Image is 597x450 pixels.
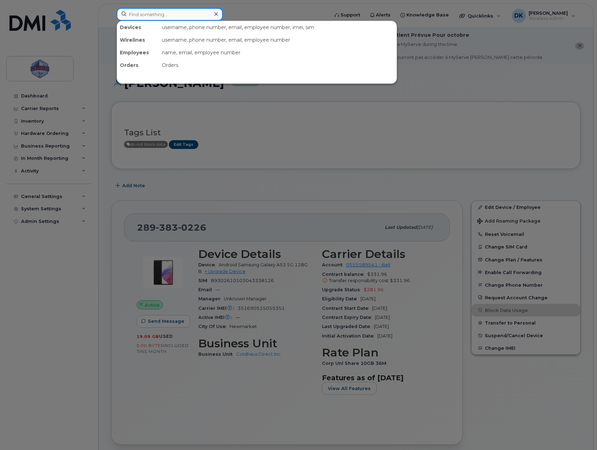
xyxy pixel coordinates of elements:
div: username, phone number, email, employee number [159,34,397,46]
div: Wirelines [117,34,159,46]
div: name, email, employee number [159,46,397,59]
div: Orders [159,59,397,71]
div: Orders [117,59,159,71]
div: username, phone number, email, employee number, imei, sim [159,21,397,34]
div: Employees [117,46,159,59]
div: Devices [117,21,159,34]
